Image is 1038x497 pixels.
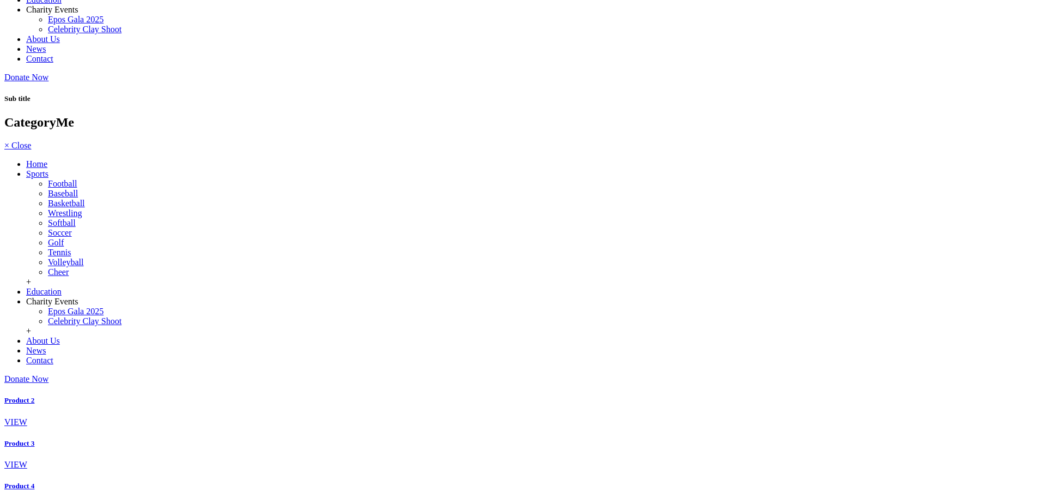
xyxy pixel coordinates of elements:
a: Football [48,179,77,188]
a: Wrestling [48,208,82,218]
a: Contact [26,54,53,63]
a: Celebrity Clay Shoot [48,316,122,326]
a: VIEW [4,460,27,469]
a: Softball [48,218,76,227]
a: Charity Events [26,297,78,306]
a: × Close [4,141,31,150]
a: About Us [26,336,60,345]
a: Epos Gala 2025 [48,15,104,24]
a: Contact [26,356,53,365]
a: Tennis [48,248,71,257]
a: Cheer [48,267,69,277]
a: Product 4 [4,482,34,490]
a: VIEW [4,417,27,427]
h1: CategoryMe [4,115,1034,130]
a: Education [26,287,62,296]
span: + [26,326,31,336]
a: Product 3 [4,439,34,447]
a: Charity Events [26,5,78,14]
a: Celebrity Clay Shoot [48,25,122,34]
a: Home [26,159,47,169]
a: Basketball [48,199,85,208]
a: Golf [48,238,64,247]
a: Sports [26,169,48,178]
span: + [26,277,31,286]
h5: Sub title [4,94,1034,103]
a: Soccer [48,228,72,237]
a: Epos Gala 2025 [48,307,104,316]
a: About Us [26,34,60,44]
a: Product 2 [4,396,34,404]
a: News [26,44,46,53]
a: Donate Now [4,73,48,82]
a: Donate Now [4,374,48,384]
a: News [26,346,46,355]
a: Volleyball [48,258,83,267]
a: Baseball [48,189,78,198]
